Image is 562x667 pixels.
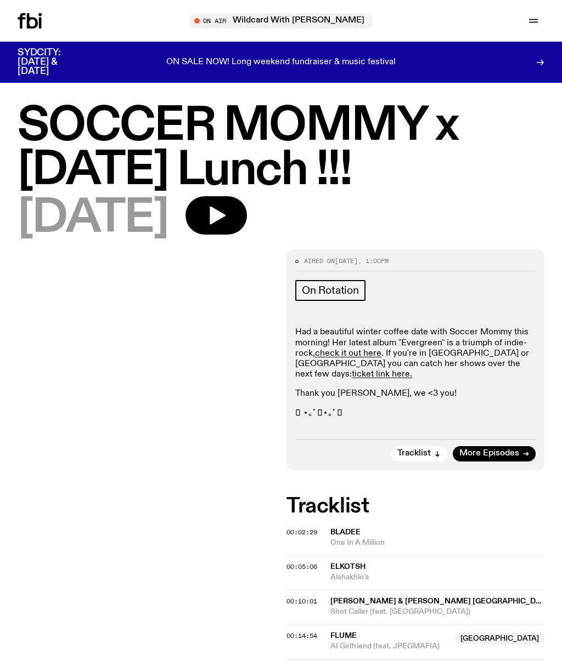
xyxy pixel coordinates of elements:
button: 00:10:01 [286,598,317,605]
a: ticket link here. [352,370,412,379]
p: Thank you [PERSON_NAME], we <3 you! [295,389,536,399]
span: Bladee [330,528,361,536]
span: Elkotsh [330,563,366,571]
span: 00:10:01 [286,597,317,606]
span: Flume [330,632,357,640]
button: On AirWildcard With [PERSON_NAME] [189,13,373,28]
span: , 1:00pm [358,256,389,265]
span: Tracklist [397,449,431,458]
span: [DATE] [335,256,358,265]
span: [GEOGRAPHIC_DATA] [455,633,544,644]
button: 00:05:06 [286,564,317,570]
span: On Rotation [302,284,359,297]
span: 00:02:29 [286,528,317,537]
span: AI Girlfriend (feat. JPEGMAFIA) [330,641,448,652]
span: Aired on [304,256,335,265]
button: 00:14:54 [286,633,317,639]
span: 00:14:54 [286,631,317,640]
span: Alshakhlo’a [330,572,544,583]
h1: SOCCER MOMMY x [DATE] Lunch !!! [18,104,544,193]
h3: SYDCITY: [DATE] & [DATE] [18,48,88,76]
button: Tracklist [391,446,447,461]
p: 𓇼 ⋆｡˚ 𓆝⋆｡˚ 𓇼 [295,408,536,419]
a: check it out here [315,349,381,358]
span: 00:05:06 [286,562,317,571]
span: [DATE] [18,196,168,241]
span: [PERSON_NAME] & [PERSON_NAME] [GEOGRAPHIC_DATA] [330,597,553,605]
p: ON SALE NOW! Long weekend fundraiser & music festival [166,58,396,67]
span: More Episodes [459,449,519,458]
p: Had a beautiful winter coffee date with Soccer Mommy this morning! Her latest album "Evergreen" i... [295,327,536,380]
a: More Episodes [453,446,536,461]
a: On Rotation [295,280,366,301]
span: Shot Caller (feat. [GEOGRAPHIC_DATA]) [330,607,544,617]
button: 00:02:29 [286,529,317,535]
h2: Tracklist [286,497,544,516]
span: One In A Million [330,538,544,548]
